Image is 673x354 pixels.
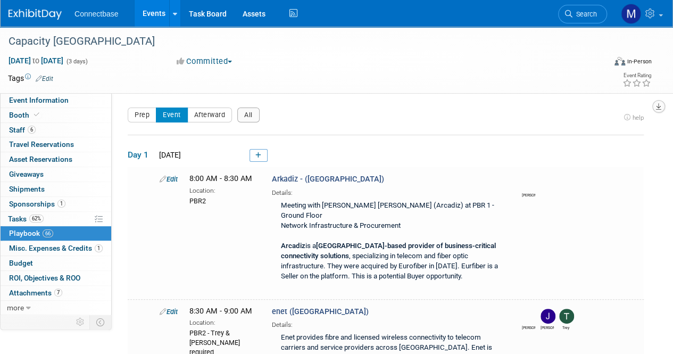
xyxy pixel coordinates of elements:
img: ExhibitDay [9,9,62,20]
a: Asset Reservations [1,152,111,167]
span: ROI, Objectives & ROO [9,274,80,282]
span: to [31,56,41,65]
span: 8:30 AM - 9:00 AM [189,307,252,316]
button: Afterward [187,108,232,122]
a: Giveaways [1,167,111,182]
div: John Giblin [522,324,535,331]
span: Attachments [9,289,62,297]
button: Prep [128,108,156,122]
span: 62% [29,215,44,223]
span: Event Information [9,96,69,104]
span: Booth [9,111,41,119]
span: [DATE] [156,151,181,159]
span: Day 1 [128,149,154,161]
img: John Giblin [522,176,537,191]
div: Trey Willis [559,324,572,331]
span: Staff [9,126,36,134]
span: Playbook [9,229,53,237]
a: more [1,301,111,315]
span: enet ([GEOGRAPHIC_DATA]) [272,307,369,316]
img: John Giblin [522,309,537,324]
span: Sponsorships [9,200,65,208]
img: Format-Inperson.png [614,57,625,65]
a: Budget [1,256,111,270]
div: Event Rating [622,73,651,78]
a: Sponsorships1 [1,197,111,211]
div: Location: [189,317,256,327]
span: Tasks [8,215,44,223]
div: James Grant [541,324,554,331]
div: In-Person [627,57,652,65]
b: Arcadiz [281,242,305,250]
span: 66 [43,229,53,237]
a: ROI, Objectives & ROO [1,271,111,285]
a: Edit [160,308,178,316]
span: help [633,114,644,121]
span: Arkadiz - ([GEOGRAPHIC_DATA]) [272,175,384,184]
span: Shipments [9,185,45,193]
div: Details: [272,317,503,330]
a: Travel Reservations [1,137,111,152]
a: Edit [36,75,53,83]
div: Capacity [GEOGRAPHIC_DATA] [5,32,597,51]
span: 6 [28,126,36,134]
a: Edit [160,175,178,183]
span: Connectbase [74,10,119,18]
button: All [237,108,260,122]
a: Event Information [1,93,111,108]
button: Committed [173,56,236,67]
span: Asset Reservations [9,155,72,163]
span: more [7,303,24,312]
img: James Grant [541,309,555,324]
i: Booth reservation complete [34,112,39,118]
span: 8:00 AM - 8:30 AM [189,174,252,183]
a: Attachments7 [1,286,111,300]
span: 7 [54,289,62,297]
b: [GEOGRAPHIC_DATA]-based provider of business-critical connectivity solutions [281,242,496,260]
div: John Giblin [522,191,535,198]
span: (3 days) [65,58,88,65]
img: Trey Willis [559,309,574,324]
img: Mary Ann Rose [621,4,641,24]
td: Tags [8,73,53,84]
a: Search [558,5,607,23]
div: Location: [189,185,256,195]
span: Travel Reservations [9,140,74,149]
span: Budget [9,259,33,267]
div: Event Format [558,55,652,71]
button: Event [156,108,188,122]
div: Details: [272,185,503,197]
a: Misc. Expenses & Credits1 [1,241,111,256]
span: Misc. Expenses & Credits [9,244,103,252]
a: Shipments [1,182,111,196]
div: Meeting with [PERSON_NAME] [PERSON_NAME] (Arcadiz) at PBR 1 - Ground Floor Network Infrastructure... [272,197,503,286]
a: Booth [1,108,111,122]
span: 1 [95,244,103,252]
div: PBR2 [189,195,256,206]
span: Search [572,10,597,18]
span: [DATE] [DATE] [8,56,64,65]
td: Personalize Event Tab Strip [71,315,90,329]
span: Giveaways [9,170,44,178]
a: Playbook66 [1,226,111,241]
a: Tasks62% [1,212,111,226]
a: Staff6 [1,123,111,137]
td: Toggle Event Tabs [90,315,112,329]
span: 1 [57,200,65,208]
